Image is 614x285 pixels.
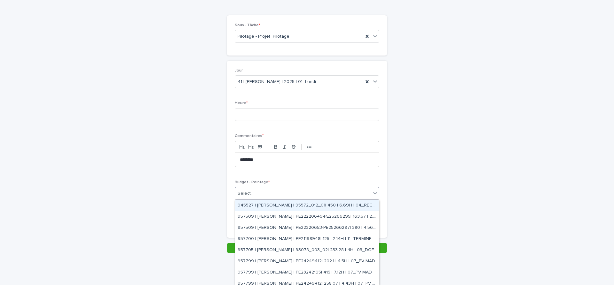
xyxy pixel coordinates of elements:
[235,211,379,222] div: 957509 | BELHAJ Mohamed_Habib | PE22220649-PE25266295| 163.57 | 2.66H | 02_APD
[238,79,316,85] span: 41 | [PERSON_NAME] | 2025 | 01_Lundi
[235,69,243,72] span: Jour
[305,143,314,151] button: •••
[235,200,379,211] div: 945527 | FRANGO Carlos | 95572_012_01| 450 | 6.69H | 04_RECETTE
[235,222,379,234] div: 957509 | BELHAJ Mohamed_Habib | PE22220653-PE25266297| 280 | 4.56H | 07_PV MAD
[235,234,379,245] div: 957700 | MONIN Vincent | PE21198948| 125 | 2.14H | 11_TERMINE
[235,256,379,267] div: 957799 | LY Déhia | PE24249412| 202.1 | 4.5H | 07_PV MAD
[307,145,312,150] strong: •••
[235,267,379,278] div: 957799 | MONIN Vincent | PE23242195| 415 | 7.12H | 07_PV MAD
[238,190,254,197] div: Select...
[235,134,264,138] span: Commentaires
[227,243,387,253] button: Save
[235,101,248,105] span: Heure
[238,33,289,40] span: Pilotage - Projet_Pilotage
[235,245,379,256] div: 957705 | LEGUEN Franck | 93078_003_02| 233.28 | 4H | 03_DOE
[235,23,260,27] span: Sous - Tâche
[235,180,270,184] span: Budget - Pointage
